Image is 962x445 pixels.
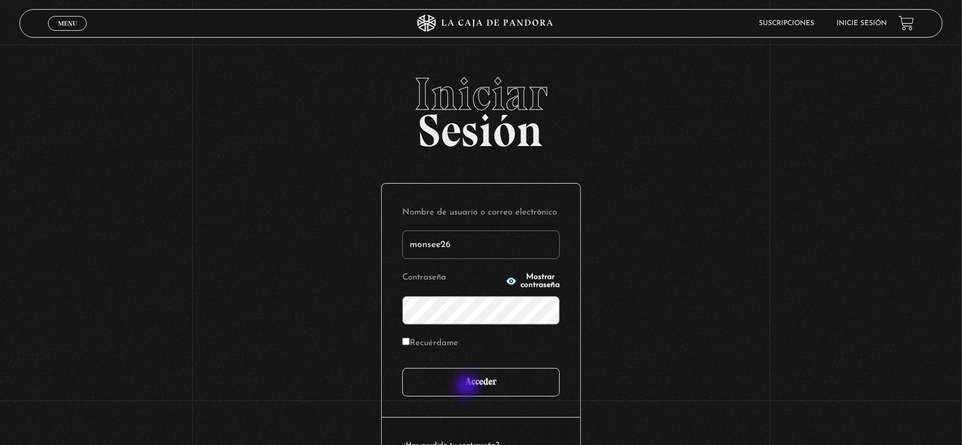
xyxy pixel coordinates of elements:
[837,20,887,27] a: Inicie sesión
[506,273,560,289] button: Mostrar contraseña
[402,204,560,222] label: Nombre de usuario o correo electrónico
[19,71,943,144] h2: Sesión
[759,20,814,27] a: Suscripciones
[54,29,81,37] span: Cerrar
[402,338,410,345] input: Recuérdame
[402,368,560,397] input: Acceder
[402,269,502,287] label: Contraseña
[520,273,560,289] span: Mostrar contraseña
[899,15,914,31] a: View your shopping cart
[19,71,943,117] span: Iniciar
[58,20,77,27] span: Menu
[402,335,458,353] label: Recuérdame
